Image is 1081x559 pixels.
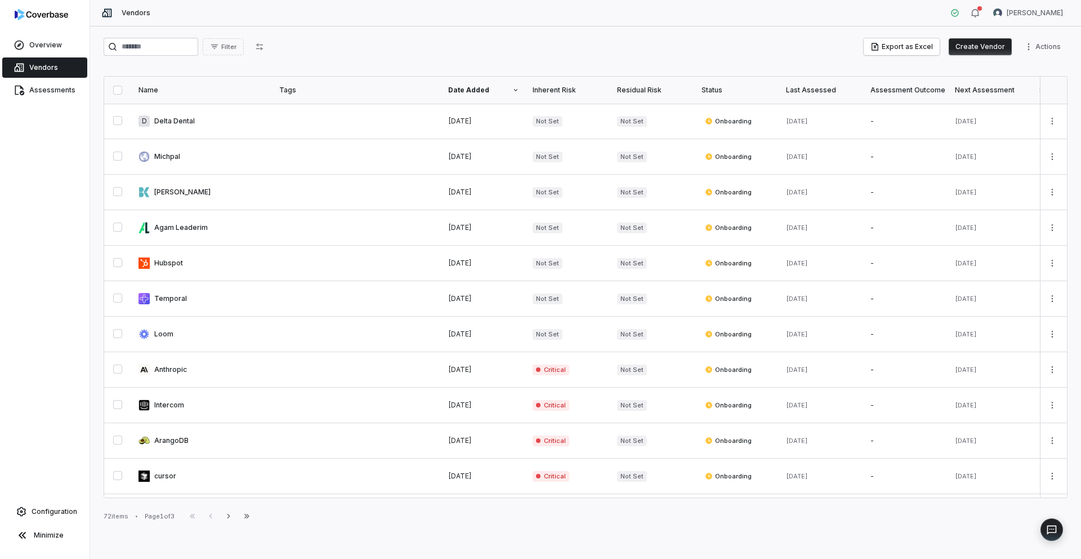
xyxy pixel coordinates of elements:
[864,459,948,494] td: -
[203,38,244,55] button: Filter
[1043,184,1061,201] button: More actions
[1043,432,1061,449] button: More actions
[617,365,647,375] span: Not Set
[786,366,808,374] span: [DATE]
[1007,8,1063,17] span: [PERSON_NAME]
[29,63,58,72] span: Vendors
[279,86,435,95] div: Tags
[705,152,752,161] span: Onboarding
[870,86,941,95] div: Assessment Outcome
[955,472,977,480] span: [DATE]
[705,117,752,126] span: Onboarding
[786,330,808,338] span: [DATE]
[1021,38,1067,55] button: More actions
[993,8,1002,17] img: Samuel Folarin avatar
[864,175,948,210] td: -
[533,223,562,233] span: Not Set
[955,153,977,161] span: [DATE]
[1043,148,1061,165] button: More actions
[617,223,647,233] span: Not Set
[786,437,808,445] span: [DATE]
[617,258,647,269] span: Not Set
[617,187,647,198] span: Not Set
[617,400,647,411] span: Not Set
[786,224,808,232] span: [DATE]
[955,330,977,338] span: [DATE]
[864,139,948,175] td: -
[29,41,62,50] span: Overview
[1043,290,1061,307] button: More actions
[617,436,647,446] span: Not Set
[34,531,64,540] span: Minimize
[955,224,977,232] span: [DATE]
[786,117,808,125] span: [DATE]
[864,281,948,317] td: -
[448,330,472,338] span: [DATE]
[705,436,752,445] span: Onboarding
[955,259,977,267] span: [DATE]
[864,246,948,281] td: -
[448,365,472,374] span: [DATE]
[864,352,948,388] td: -
[221,43,236,51] span: Filter
[104,512,128,521] div: 72 items
[2,57,87,78] a: Vendors
[448,436,472,445] span: [DATE]
[533,365,569,375] span: Critical
[533,116,562,127] span: Not Set
[786,259,808,267] span: [DATE]
[1043,219,1061,236] button: More actions
[533,471,569,482] span: Critical
[1043,255,1061,272] button: More actions
[448,86,519,95] div: Date Added
[955,366,977,374] span: [DATE]
[617,329,647,340] span: Not Set
[122,8,150,17] span: Vendors
[705,472,752,481] span: Onboarding
[533,400,569,411] span: Critical
[1043,326,1061,343] button: More actions
[15,9,68,20] img: logo-D7KZi-bG.svg
[705,259,752,268] span: Onboarding
[702,86,772,95] div: Status
[448,472,472,480] span: [DATE]
[786,86,857,95] div: Last Assessed
[448,223,472,232] span: [DATE]
[448,401,472,409] span: [DATE]
[1043,361,1061,378] button: More actions
[1043,113,1061,130] button: More actions
[5,502,85,522] a: Configuration
[448,117,472,125] span: [DATE]
[2,80,87,100] a: Assessments
[617,86,688,95] div: Residual Risk
[955,295,977,303] span: [DATE]
[2,35,87,55] a: Overview
[864,388,948,423] td: -
[617,152,647,162] span: Not Set
[5,524,85,547] button: Minimize
[617,471,647,482] span: Not Set
[705,188,752,197] span: Onboarding
[533,187,562,198] span: Not Set
[705,401,752,410] span: Onboarding
[955,117,977,125] span: [DATE]
[955,188,977,196] span: [DATE]
[145,512,175,521] div: Page 1 of 3
[533,86,604,95] div: Inherent Risk
[533,436,569,446] span: Critical
[955,437,977,445] span: [DATE]
[955,86,1026,95] div: Next Assessment
[139,86,266,95] div: Name
[617,116,647,127] span: Not Set
[533,329,562,340] span: Not Set
[448,188,472,196] span: [DATE]
[32,507,77,516] span: Configuration
[29,86,75,95] span: Assessments
[705,330,752,339] span: Onboarding
[864,210,948,246] td: -
[786,295,808,303] span: [DATE]
[617,294,647,304] span: Not Set
[949,38,1012,55] button: Create Vendor
[135,512,138,520] div: •
[448,294,472,303] span: [DATE]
